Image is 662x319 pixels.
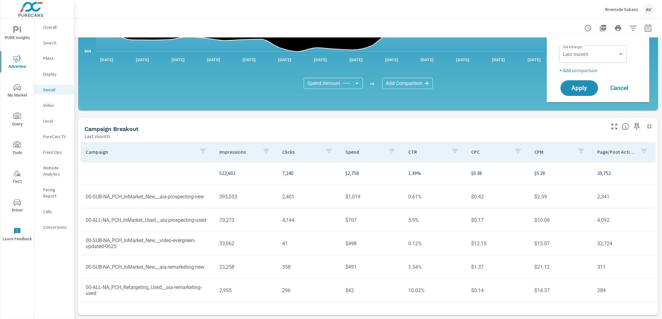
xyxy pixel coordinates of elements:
[81,212,214,228] td: 00-ALL-NA_PCH_InMarket_Used__aia-prospecting-used
[559,67,639,74] p: + Add comparison
[214,212,277,228] td: 70,273
[561,80,598,96] button: Apply
[471,149,509,155] p: CPC
[283,169,335,177] p: 7,240
[167,57,189,63] p: [DATE]
[81,259,214,275] td: 00-SUB-NA_PCH_InMarket_New__aia-remarketing-new
[403,189,466,205] td: 0.61%
[466,236,529,252] td: $12.15
[345,149,383,155] p: Spend
[643,4,654,15] div: AV
[0,19,34,249] div: nav menu
[81,232,214,254] td: 00-SUB-NA_PCH_InMarket_New__video-evergreen-updated-0625
[84,132,110,140] p: Last month
[34,22,74,32] div: Overall
[34,101,74,110] div: Video
[81,189,214,205] td: 00-SUB-NA_PCH_InMarket_New__aia-prospecting-new
[2,26,32,42] span: PURE Insights
[274,57,296,63] p: [DATE]
[2,84,32,99] span: My Market
[278,212,340,228] td: 4,144
[214,189,277,205] td: 393,053
[601,80,638,96] button: Cancel
[43,87,69,93] p: Social
[2,112,32,128] span: Query
[340,259,403,275] td: $491
[466,282,529,298] td: $0.14
[43,133,69,140] p: PureCars TV
[43,224,69,230] p: Conversions
[593,282,655,298] td: 284
[84,49,91,53] text: $44
[408,169,461,177] p: 1.39%
[593,189,655,205] td: 2,341
[403,236,466,252] td: 0.12%
[34,222,74,232] div: Conversions
[529,189,592,205] td: $2.59
[363,81,382,86] p: vs
[34,38,74,47] div: Search
[81,279,214,301] td: 00-ALL-NA_PCH_Retargeting_Used__aia-remarketing-used
[593,236,655,252] td: 32,724
[2,55,32,70] span: Advertise
[644,122,654,132] button: Minimize Widget
[86,149,194,155] p: Campaign
[382,78,433,89] div: Add Comparison
[43,55,69,62] p: PMAX
[43,165,69,177] p: Website Analytics
[471,169,524,177] p: $0.38
[2,141,32,157] span: Tools
[340,282,403,298] td: $42
[43,24,69,30] p: Overall
[627,22,639,34] button: Apply Filters
[466,212,529,228] td: $0.17
[84,126,139,132] h5: Campaign Breakout
[403,212,466,228] td: 5.9%
[278,259,340,275] td: 358
[34,185,74,201] div: Pacing Report
[605,7,638,12] p: Riverside Subaru
[416,57,438,63] p: [DATE]
[607,85,632,91] span: Cancel
[529,282,592,298] td: $14.37
[598,149,635,155] p: Page/Post Action
[34,54,74,63] div: PMAX
[131,57,153,63] p: [DATE]
[278,236,340,252] td: 41
[345,169,398,177] p: $2,758
[214,236,277,252] td: 33,062
[609,122,619,132] button: Make Fullscreen
[381,57,403,63] p: [DATE]
[622,123,629,130] span: This is a summary of Social performance results by campaign. Each column can be sorted.
[529,236,592,252] td: $15.07
[214,259,277,275] td: 23,258
[340,189,403,205] td: $1,019
[2,227,32,243] span: Leave Feedback
[34,85,74,94] div: Social
[452,57,474,63] p: [DATE]
[386,80,423,87] span: Add Comparison
[309,57,331,63] p: [DATE]
[214,282,277,298] td: 2,955
[34,207,74,216] div: Calls
[34,132,74,141] div: PureCars TV
[43,102,69,108] p: Video
[487,57,509,63] p: [DATE]
[345,57,367,63] p: [DATE]
[238,57,260,63] p: [DATE]
[283,149,320,155] p: Clicks
[403,282,466,298] td: 10.02%
[43,71,69,77] p: Display
[529,259,592,275] td: $21.12
[203,57,225,63] p: [DATE]
[34,69,74,79] div: Display
[529,212,592,228] td: $10.06
[340,236,403,252] td: $498
[308,80,340,87] span: Spend Amount
[96,57,118,63] p: [DATE]
[597,22,609,34] button: "Export Report to PDF"
[642,22,654,34] button: Select Date Range
[2,199,32,214] span: Driver
[2,170,32,185] span: Tier2
[43,208,69,215] p: Calls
